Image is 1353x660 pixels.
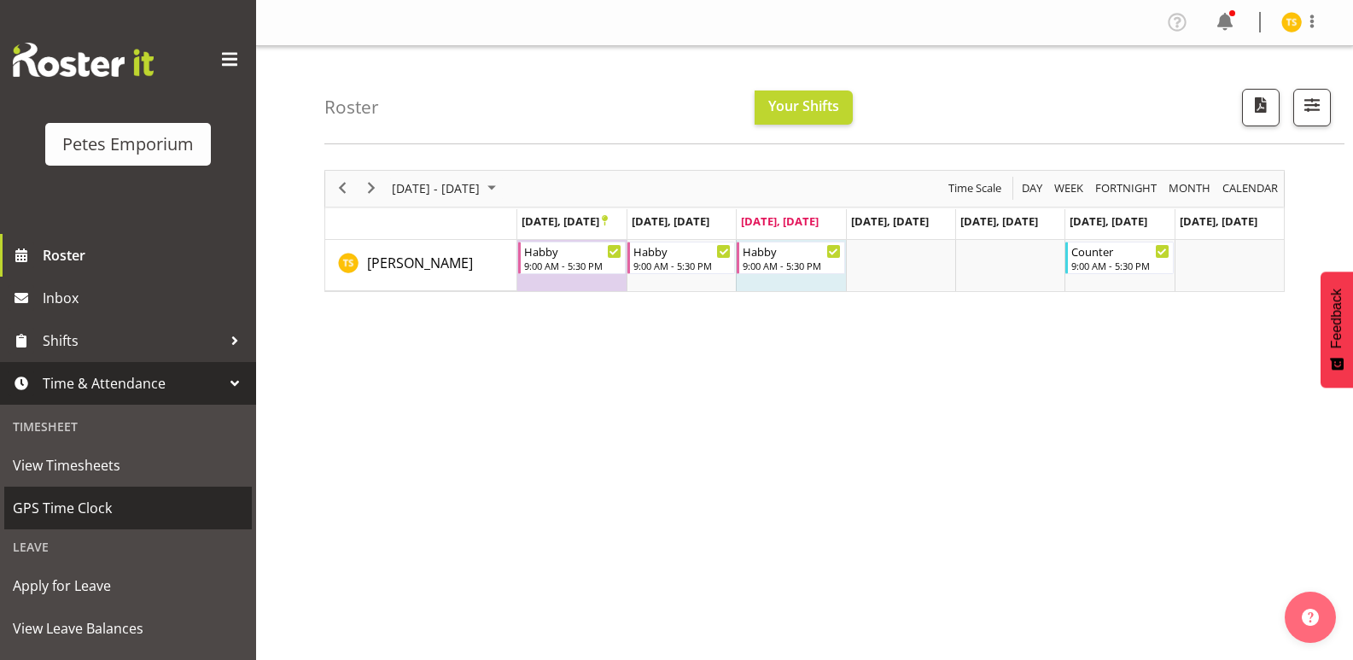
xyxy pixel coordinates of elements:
img: help-xxl-2.png [1302,609,1319,626]
div: Tamara Straker"s event - Habby Begin From Monday, September 22, 2025 at 9:00:00 AM GMT+12:00 Ends... [518,242,626,274]
img: tamara-straker11292.jpg [1281,12,1302,32]
a: Apply for Leave [4,564,252,607]
span: Fortnight [1093,178,1158,199]
div: Counter [1071,242,1169,260]
button: Your Shifts [755,91,853,125]
div: 9:00 AM - 5:30 PM [633,259,731,272]
button: Timeline Day [1019,178,1046,199]
span: [PERSON_NAME] [367,254,473,272]
span: [DATE], [DATE] [741,213,819,229]
div: Tamara Straker"s event - Habby Begin From Tuesday, September 23, 2025 at 9:00:00 AM GMT+12:00 End... [627,242,735,274]
a: GPS Time Clock [4,487,252,529]
span: [DATE], [DATE] [632,213,709,229]
a: View Timesheets [4,444,252,487]
span: View Timesheets [13,453,243,478]
span: Roster [43,242,248,268]
div: Leave [4,529,252,564]
span: [DATE], [DATE] [1070,213,1147,229]
span: Inbox [43,285,248,311]
button: Filter Shifts [1293,89,1331,126]
span: [DATE], [DATE] [1180,213,1257,229]
span: Time & Attendance [43,371,222,396]
div: next period [357,171,386,207]
td: Tamara Straker resource [325,240,517,291]
div: Habby [633,242,731,260]
button: Feedback - Show survey [1321,272,1353,388]
span: View Leave Balances [13,616,243,641]
span: calendar [1221,178,1280,199]
span: Apply for Leave [13,573,243,599]
span: Month [1167,178,1212,199]
span: Your Shifts [768,96,839,115]
span: [DATE], [DATE] [851,213,929,229]
span: [DATE], [DATE] [522,213,608,229]
div: Tamara Straker"s event - Counter Begin From Saturday, September 27, 2025 at 9:00:00 AM GMT+12:00 ... [1065,242,1173,274]
img: Rosterit website logo [13,43,154,77]
div: Timeline Week of September 24, 2025 [324,170,1285,292]
div: Timesheet [4,409,252,444]
div: Habby [743,242,840,260]
div: Tamara Straker"s event - Habby Begin From Wednesday, September 24, 2025 at 9:00:00 AM GMT+12:00 E... [737,242,844,274]
button: Timeline Month [1166,178,1214,199]
button: Next [360,178,383,199]
table: Timeline Week of September 24, 2025 [517,240,1284,291]
button: Month [1220,178,1281,199]
button: Download a PDF of the roster according to the set date range. [1242,89,1280,126]
h4: Roster [324,97,379,117]
span: Day [1020,178,1044,199]
button: Previous [331,178,354,199]
a: View Leave Balances [4,607,252,650]
span: [DATE], [DATE] [960,213,1038,229]
div: previous period [328,171,357,207]
span: Week [1053,178,1085,199]
span: [DATE] - [DATE] [390,178,481,199]
button: Time Scale [946,178,1005,199]
a: [PERSON_NAME] [367,253,473,273]
button: Fortnight [1093,178,1160,199]
div: Petes Emporium [62,131,194,157]
span: Feedback [1329,289,1344,348]
button: September 2025 [389,178,504,199]
div: 9:00 AM - 5:30 PM [1071,259,1169,272]
div: Habby [524,242,621,260]
div: 9:00 AM - 5:30 PM [524,259,621,272]
div: September 22 - 28, 2025 [386,171,506,207]
span: Shifts [43,328,222,353]
span: Time Scale [947,178,1003,199]
button: Timeline Week [1052,178,1087,199]
span: GPS Time Clock [13,495,243,521]
div: 9:00 AM - 5:30 PM [743,259,840,272]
